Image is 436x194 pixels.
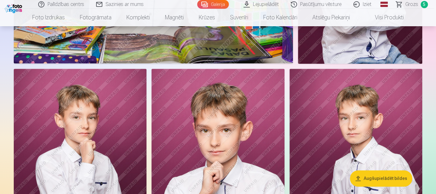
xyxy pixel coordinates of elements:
a: Komplekti [119,9,157,26]
a: Visi produkti [357,9,411,26]
img: /fa1 [5,2,24,13]
a: Krūzes [191,9,223,26]
a: Foto kalendāri [256,9,305,26]
a: Fotogrāmata [72,9,119,26]
a: Magnēti [157,9,191,26]
button: Augšupielādēt bildes [350,170,412,187]
a: Suvenīri [223,9,256,26]
a: Foto izdrukas [25,9,72,26]
span: Grozs [405,1,418,8]
span: 5 [421,1,428,8]
a: Atslēgu piekariņi [305,9,357,26]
